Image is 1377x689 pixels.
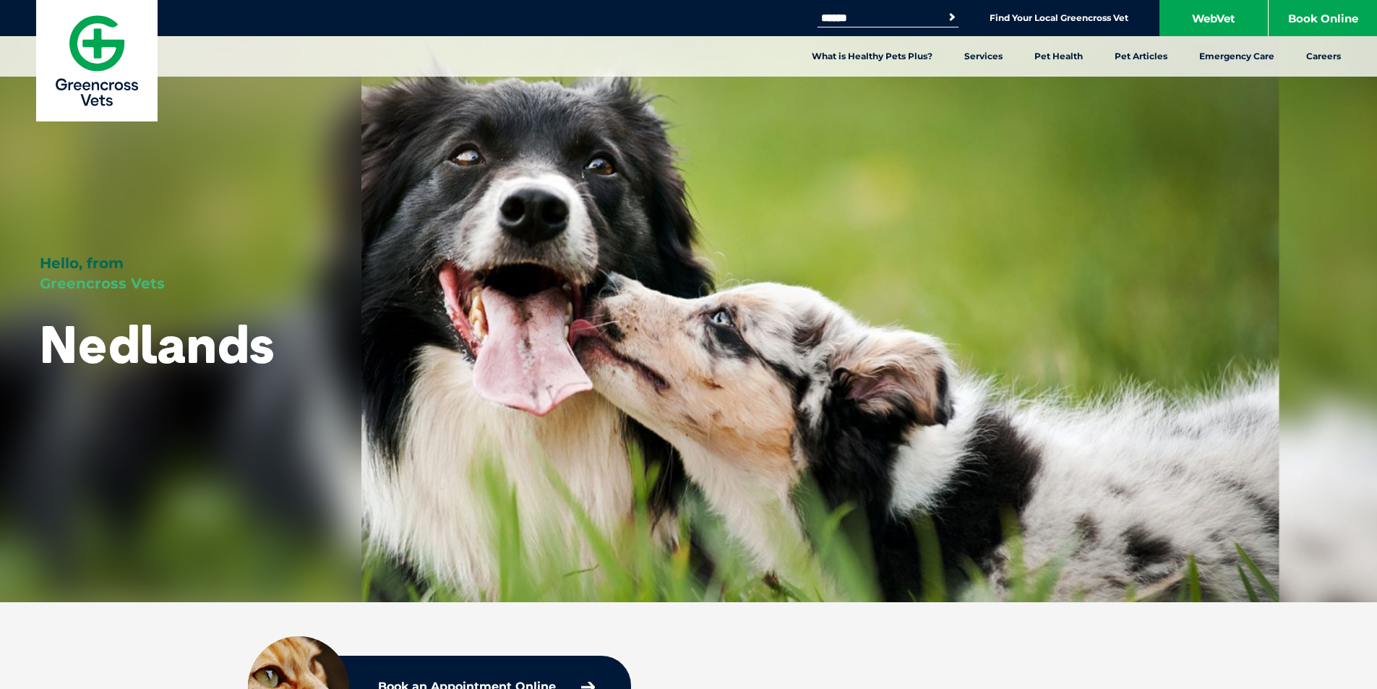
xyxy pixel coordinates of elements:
a: Find Your Local Greencross Vet [990,12,1128,24]
a: Pet Articles [1099,36,1183,77]
a: What is Healthy Pets Plus? [796,36,948,77]
a: Services [948,36,1018,77]
a: Pet Health [1018,36,1099,77]
h1: Nedlands [40,315,274,372]
a: Careers [1290,36,1357,77]
button: Search [945,10,959,25]
span: Hello, from [40,254,124,272]
a: Emergency Care [1183,36,1290,77]
span: Greencross Vets [40,275,165,292]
